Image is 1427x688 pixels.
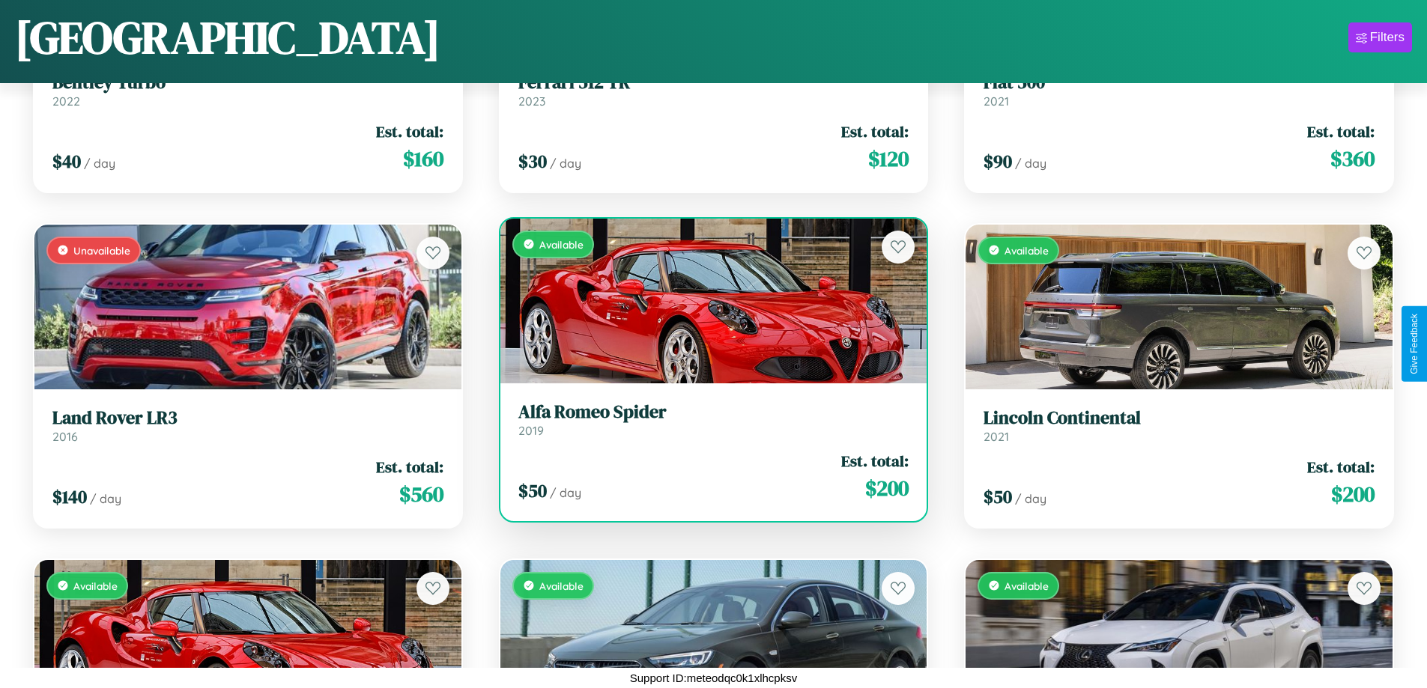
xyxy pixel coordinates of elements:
[1015,491,1046,506] span: / day
[984,484,1012,509] span: $ 50
[52,484,87,509] span: $ 140
[841,450,909,472] span: Est. total:
[518,149,547,174] span: $ 30
[52,429,78,444] span: 2016
[841,121,909,142] span: Est. total:
[518,423,544,438] span: 2019
[550,485,581,500] span: / day
[518,72,909,94] h3: Ferrari 512 TR
[1370,30,1405,45] div: Filters
[52,149,81,174] span: $ 40
[52,72,443,94] h3: Bentley Turbo
[90,491,121,506] span: / day
[1330,144,1375,174] span: $ 360
[1307,456,1375,478] span: Est. total:
[52,94,80,109] span: 2022
[15,7,440,68] h1: [GEOGRAPHIC_DATA]
[984,94,1009,109] span: 2021
[73,244,130,257] span: Unavailable
[518,94,545,109] span: 2023
[518,72,909,109] a: Ferrari 512 TR2023
[539,579,584,592] span: Available
[52,72,443,109] a: Bentley Turbo2022
[1409,314,1420,374] div: Give Feedback
[1348,22,1412,52] button: Filters
[1331,479,1375,509] span: $ 200
[984,72,1375,109] a: Fiat 5002021
[868,144,909,174] span: $ 120
[984,429,1009,444] span: 2021
[984,407,1375,429] h3: Lincoln Continental
[399,479,443,509] span: $ 560
[403,144,443,174] span: $ 160
[52,407,443,444] a: Land Rover LR32016
[1015,156,1046,171] span: / day
[518,478,547,503] span: $ 50
[984,72,1375,94] h3: Fiat 500
[1005,244,1049,257] span: Available
[84,156,115,171] span: / day
[1005,579,1049,592] span: Available
[518,401,909,423] h3: Alfa Romeo Spider
[376,121,443,142] span: Est. total:
[630,668,797,688] p: Support ID: meteodqc0k1xlhcpksv
[984,149,1012,174] span: $ 90
[1307,121,1375,142] span: Est. total:
[52,407,443,429] h3: Land Rover LR3
[539,238,584,251] span: Available
[865,473,909,503] span: $ 200
[73,579,118,592] span: Available
[984,407,1375,444] a: Lincoln Continental2021
[550,156,581,171] span: / day
[518,401,909,438] a: Alfa Romeo Spider2019
[376,456,443,478] span: Est. total:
